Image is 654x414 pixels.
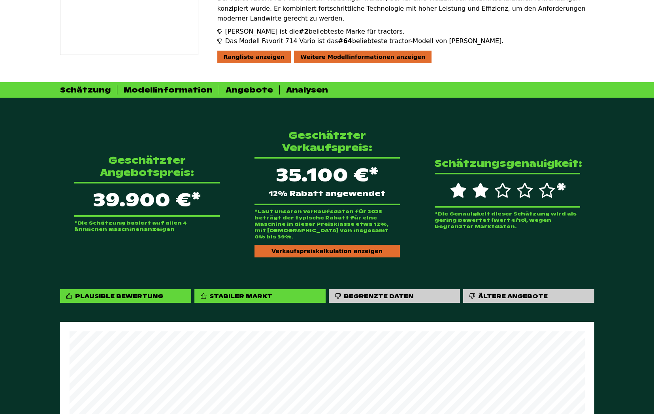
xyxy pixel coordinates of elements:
[75,292,163,300] div: Plausible Bewertung
[60,289,191,303] div: Plausible Bewertung
[435,211,580,230] p: *Die Genauigkeit dieser Schätzung wird als gering bewertet (Wert 4/10), wegen begrenzter Marktdaten.
[294,51,432,63] div: Weitere Modellinformationen anzeigen
[344,292,413,300] div: Begrenzte Daten
[124,85,213,95] div: Modellinformation
[254,245,400,257] div: Verkaufspreiskalkulation anzeigen
[299,28,309,35] span: #2
[254,157,400,205] div: 35.100 €*
[74,182,220,217] p: 39.900 €*
[254,208,400,240] p: *Laut unseren Verkaufsdaten für 2025 beträgt der typische Rabatt für eine Maschine in dieser Prei...
[478,292,548,300] div: Ältere Angebote
[329,289,460,303] div: Begrenzte Daten
[74,154,220,179] p: Geschätzter Angebotspreis:
[435,157,580,170] p: Schätzungsgenauigkeit:
[254,129,400,154] p: Geschätzter Verkaufspreis:
[217,51,291,63] div: Rangliste anzeigen
[226,85,273,95] div: Angebote
[269,190,386,197] span: 12% Rabatt angewendet
[225,36,504,46] span: Das Modell Favorit 714 Vario ist das beliebteste tractor-Modell von [PERSON_NAME].
[209,292,272,300] div: Stabiler Markt
[225,27,405,36] span: [PERSON_NAME] ist die beliebteste Marke für tractors.
[338,37,352,45] span: #64
[463,289,594,303] div: Ältere Angebote
[60,85,111,95] div: Schätzung
[286,85,328,95] div: Analysen
[74,220,220,233] p: *Die Schätzung basiert auf allen 4 ähnlichen Maschinenanzeigen
[194,289,326,303] div: Stabiler Markt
